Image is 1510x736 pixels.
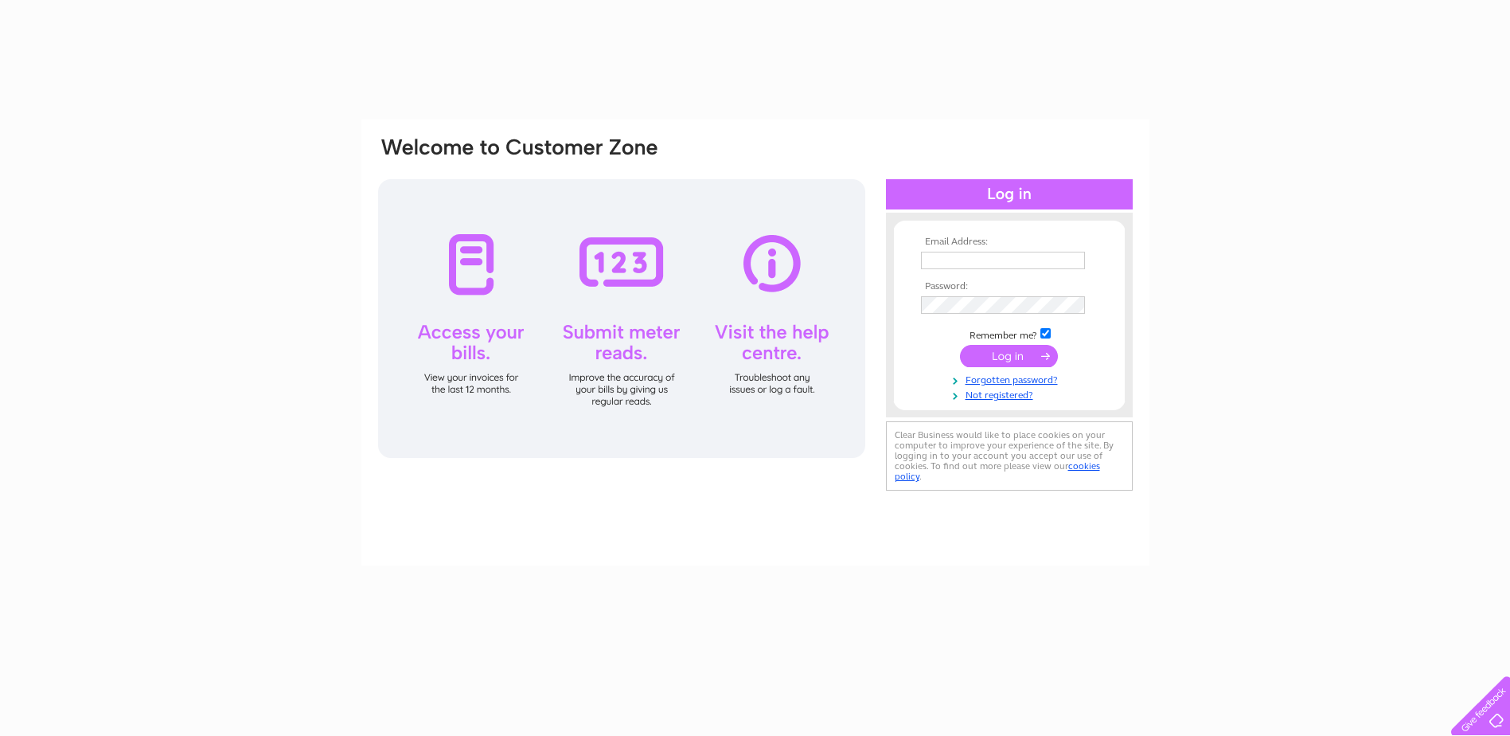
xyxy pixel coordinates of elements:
[960,345,1058,367] input: Submit
[921,386,1102,401] a: Not registered?
[917,281,1102,292] th: Password:
[917,326,1102,342] td: Remember me?
[921,371,1102,386] a: Forgotten password?
[895,460,1100,482] a: cookies policy
[886,421,1133,491] div: Clear Business would like to place cookies on your computer to improve your experience of the sit...
[917,237,1102,248] th: Email Address:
